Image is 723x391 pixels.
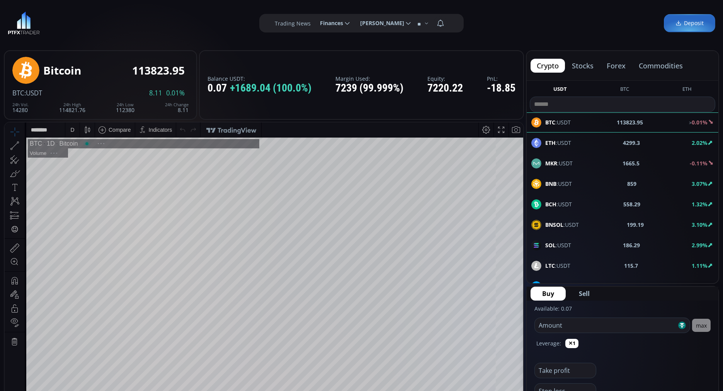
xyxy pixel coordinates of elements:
b: 4.95% [692,282,708,290]
div: 24h High [59,102,85,107]
span: 0.01% [166,90,185,97]
div: 14280 [12,102,29,113]
b: BNSOL [545,221,563,228]
span: :USDT [545,282,573,290]
span: Buy [542,289,554,298]
div: Toggle Auto Scale [502,307,517,321]
b: 186.29 [623,241,640,249]
b: 1665.5 [623,159,640,167]
button: Buy [531,287,566,301]
div: 3m [50,311,58,317]
span: Deposit [675,19,704,27]
b: 1.11% [692,262,708,269]
div: 112380 [116,102,134,113]
div:  [7,103,13,110]
button: ✕1 [565,339,578,348]
div: D [66,4,70,10]
div: Hide Drawings Toolbar [18,289,21,299]
span: +1689.04 (100.0%) [230,82,311,94]
a: Deposit [664,14,715,32]
div: 1m [63,311,70,317]
div: 8.11 [165,102,189,113]
label: Leverage: [536,339,561,347]
div: BTC [25,18,37,25]
div: 24h Change [165,102,189,107]
div: Market open [79,18,86,25]
span: [PERSON_NAME] [355,15,404,31]
div: Compare [104,4,126,10]
span: 08:25:06 (UTC) [431,311,468,317]
div: Bitcoin [50,18,73,25]
div: Toggle Percentage [478,307,489,321]
label: Balance USDT: [208,76,311,82]
b: 115.7 [624,262,638,270]
div: 1y [39,311,45,317]
span: :USDT [24,88,42,97]
b: 3.07% [692,180,708,187]
span: :USDT [545,241,571,249]
div: -18.85 [487,82,515,94]
span: :USDT [545,221,579,229]
div: 7220.22 [427,82,463,94]
b: 4299.3 [623,139,640,147]
button: stocks [566,59,600,73]
button: 08:25:06 (UTC) [428,307,471,321]
b: 859 [627,180,636,188]
div: Toggle Log Scale [489,307,502,321]
div: 5y [28,311,34,317]
button: Sell [567,287,601,301]
b: BNB [545,180,556,187]
div: Indicators [144,4,168,10]
div: 1D [37,18,50,25]
b: SOL [545,241,556,249]
button: ETH [679,85,695,95]
div: 24h Vol. [12,102,29,107]
label: Available: 0.07 [534,305,572,312]
div: 113823.95 [132,65,185,76]
label: Margin Used: [335,76,403,82]
img: LOGO [8,12,40,35]
label: Trading News [275,19,311,27]
b: BCH [545,201,556,208]
span: BTC [12,88,24,97]
b: ETH [545,139,556,146]
div: 24h Low [116,102,134,107]
label: PnL: [487,76,515,82]
div: 5d [76,311,82,317]
div: Go to [104,307,116,321]
div: Volume [25,28,42,34]
b: MKR [545,160,557,167]
button: commodities [633,59,689,73]
b: 558.29 [623,200,640,208]
b: 199.19 [627,221,644,229]
b: 1.32% [692,201,708,208]
b: 2.02% [692,139,708,146]
b: 3.10% [692,221,708,228]
span: Finances [315,15,343,31]
div: 7239 (99.999%) [335,82,403,94]
span: 8.11 [149,90,162,97]
b: LTC [545,262,555,269]
span: :USDT [545,262,570,270]
b: -0.11% [690,160,708,167]
button: crypto [531,59,565,73]
button: USDT [550,85,570,95]
div: 114821.76 [59,102,85,113]
span: :USDT [545,200,572,208]
label: Equity: [427,76,463,82]
span: Sell [579,289,590,298]
div: 1d [87,311,94,317]
span: :USDT [545,139,571,147]
div: log [492,311,499,317]
button: BTC [617,85,632,95]
div: auto [504,311,515,317]
b: 25.88 [626,282,640,290]
div: Bitcoin [43,65,81,76]
span: :USDT [545,159,573,167]
b: 2.99% [692,241,708,249]
span: :USDT [545,180,572,188]
div: 0.07 [208,82,311,94]
b: LINK [545,282,558,290]
button: forex [601,59,632,73]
